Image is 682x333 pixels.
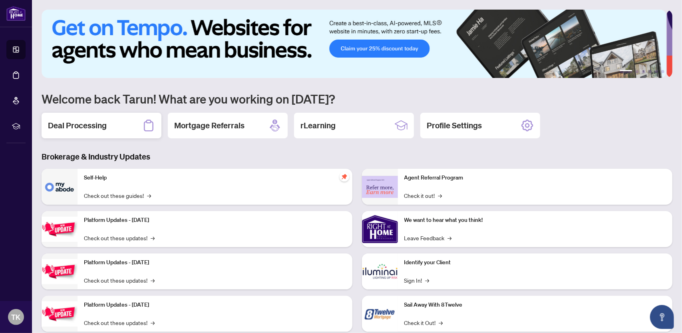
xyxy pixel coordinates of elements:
[42,10,666,78] img: Slide 0
[12,311,21,323] span: TK
[404,258,666,267] p: Identify your Client
[42,217,78,242] img: Platform Updates - July 21, 2025
[404,173,666,182] p: Agent Referral Program
[84,191,151,200] a: Check out these guides!→
[42,91,672,106] h1: Welcome back Tarun! What are you working on [DATE]?
[84,173,346,182] p: Self-Help
[362,296,398,332] img: Sail Away With 8Twelve
[42,301,78,327] img: Platform Updates - June 23, 2025
[404,276,429,285] a: Sign In!→
[174,120,245,131] h2: Mortgage Referrals
[636,70,639,73] button: 2
[620,70,632,73] button: 1
[48,120,107,131] h2: Deal Processing
[6,6,26,21] img: logo
[42,169,78,205] img: Self-Help
[448,233,452,242] span: →
[84,276,155,285] a: Check out these updates!→
[404,233,452,242] a: Leave Feedback→
[438,191,442,200] span: →
[84,258,346,267] p: Platform Updates - [DATE]
[151,233,155,242] span: →
[404,301,666,309] p: Sail Away With 8Twelve
[300,120,336,131] h2: rLearning
[404,191,442,200] a: Check it out!→
[642,70,645,73] button: 3
[648,70,652,73] button: 4
[84,318,155,327] a: Check out these updates!→
[42,259,78,284] img: Platform Updates - July 8, 2025
[84,233,155,242] a: Check out these updates!→
[427,120,482,131] h2: Profile Settings
[42,151,672,162] h3: Brokerage & Industry Updates
[426,276,429,285] span: →
[439,318,443,327] span: →
[84,216,346,225] p: Platform Updates - [DATE]
[650,305,674,329] button: Open asap
[151,276,155,285] span: →
[147,191,151,200] span: →
[661,70,664,73] button: 6
[362,176,398,198] img: Agent Referral Program
[362,253,398,289] img: Identify your Client
[84,301,346,309] p: Platform Updates - [DATE]
[362,211,398,247] img: We want to hear what you think!
[404,216,666,225] p: We want to hear what you think!
[404,318,443,327] a: Check it Out!→
[655,70,658,73] button: 5
[340,172,349,181] span: pushpin
[151,318,155,327] span: →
